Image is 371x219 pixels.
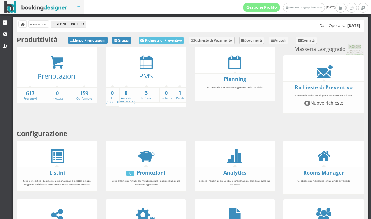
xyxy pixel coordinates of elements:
b: [DATE] [347,23,360,28]
div: Gestisci le richieste di preventivo inviate dal sito [283,91,364,111]
a: 3In Casa [133,90,159,101]
a: Elenco Prenotazioni [68,37,108,44]
a: 1Partiti [173,90,186,101]
b: Configurazione [17,129,67,138]
a: Gruppi [112,37,131,44]
a: Rooms Manager [303,169,344,176]
a: Planning [224,76,246,83]
div: Crea offerte per i tuoi clienti utilizzando i codici coupon da associare agli sconti [106,176,186,189]
strong: 1 [173,90,186,97]
strong: 0 [160,90,173,97]
span: [DATE] [243,3,335,12]
a: 617Preventivi [17,90,44,101]
strong: 3 [133,90,159,97]
a: Dashboard [29,21,49,27]
a: Contatti [296,37,317,44]
img: BookingDesigner.com [4,1,67,13]
img: 0603869b585f11eeb13b0a069e529790.png [346,44,364,55]
a: Prenotazioni [38,72,77,81]
div: 0 [126,171,134,176]
a: PMS [139,71,153,80]
a: Richieste di Preventivo [295,84,353,91]
small: Masseria Gorgognolo [295,44,364,55]
div: Gestisci e personalizza le tue unità di vendita [283,176,364,193]
a: Masseria Gorgognolo Admin [283,3,325,12]
h4: Nuove richieste [286,100,361,106]
a: Documenti [239,37,264,44]
strong: 0 [106,90,119,97]
li: Gestione Struttura [51,21,86,28]
strong: 159 [71,90,97,97]
a: Articoli [269,37,288,44]
a: 0In Attesa [44,90,70,101]
div: Visualizza le tue vendite e gestisci la disponibilità [195,83,275,99]
span: 0 [304,101,310,106]
h5: Data Operativa: [319,23,360,28]
a: Listini [49,169,65,176]
div: Scarica i report di preventivi e prenotazioni elaborati sulla tua struttura [195,176,275,189]
div: Crea e modifica i tuoi listini personalizzati e adattali ad ogni esigenza del cliente attraverso ... [17,176,97,189]
a: 0Partenze [160,90,173,101]
a: Gestione Profilo [243,3,280,12]
a: Analytics [223,169,246,176]
a: Richieste di Pagamento [189,37,235,44]
b: Produttività [17,35,57,44]
a: 159Confermate [71,90,97,101]
a: Richieste di Preventivo [139,37,184,44]
a: 0Arrivati [120,90,132,101]
a: Promozioni [137,169,165,176]
strong: 617 [17,90,44,97]
strong: 0 [44,90,70,97]
a: 0In [GEOGRAPHIC_DATA] [106,90,135,104]
strong: 0 [120,90,132,97]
